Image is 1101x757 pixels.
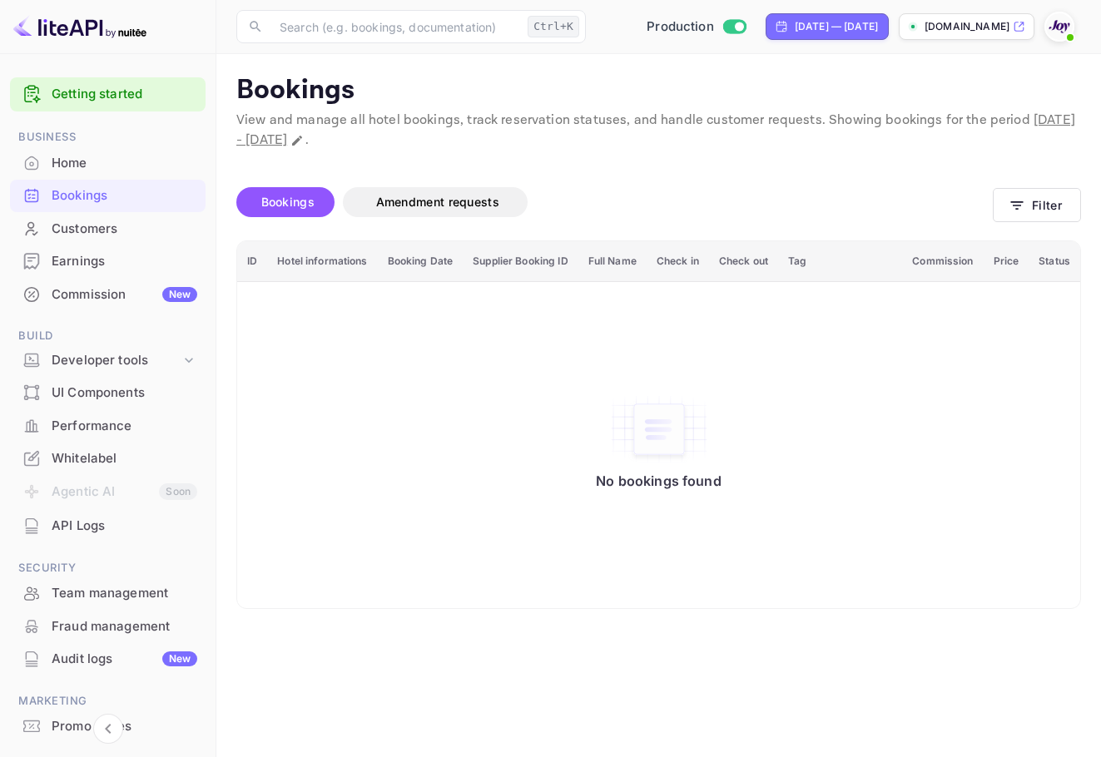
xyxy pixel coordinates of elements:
a: Bookings [10,180,206,210]
div: Fraud management [52,617,197,636]
div: Earnings [10,245,206,278]
table: booking table [237,241,1080,608]
span: Bookings [261,195,315,209]
span: Production [647,17,714,37]
a: Promo codes [10,710,206,741]
div: Audit logs [52,650,197,669]
button: Filter [993,188,1081,222]
div: Home [10,147,206,180]
th: Hotel informations [267,241,377,282]
img: LiteAPI logo [13,13,146,40]
span: [DATE] - [DATE] [236,111,1075,149]
button: Collapse navigation [93,714,123,744]
a: Earnings [10,245,206,276]
div: Commission [52,285,197,304]
th: Commission [902,241,983,282]
a: Fraud management [10,611,206,641]
div: Audit logsNew [10,643,206,675]
th: Check out [709,241,778,282]
input: Search (e.g. bookings, documentation) [270,10,521,43]
div: Whitelabel [10,443,206,475]
a: Getting started [52,85,197,104]
th: ID [237,241,267,282]
div: Developer tools [52,351,181,370]
div: API Logs [10,510,206,542]
div: Promo codes [10,710,206,743]
div: Bookings [10,180,206,212]
div: Customers [52,220,197,239]
p: [DOMAIN_NAME] [925,19,1009,34]
div: Getting started [10,77,206,111]
a: Whitelabel [10,443,206,473]
button: Change date range [289,132,305,149]
div: Switch to Sandbox mode [640,17,752,37]
div: account-settings tabs [236,187,993,217]
a: CommissionNew [10,279,206,309]
div: Promo codes [52,717,197,736]
div: Ctrl+K [528,16,579,37]
span: Security [10,559,206,577]
th: Status [1029,241,1080,282]
div: Fraud management [10,611,206,643]
div: Whitelabel [52,449,197,468]
div: Team management [52,584,197,603]
div: CommissionNew [10,279,206,311]
div: Team management [10,577,206,610]
a: Performance [10,410,206,441]
div: Performance [52,417,197,436]
div: Developer tools [10,346,206,375]
img: No bookings found [609,394,709,464]
div: UI Components [10,377,206,409]
div: New [162,651,197,666]
a: Home [10,147,206,178]
th: Check in [647,241,709,282]
div: Bookings [52,186,197,205]
a: UI Components [10,377,206,408]
div: UI Components [52,383,197,403]
a: Team management [10,577,206,608]
img: With Joy [1046,13,1073,40]
div: Earnings [52,252,197,271]
th: Tag [778,241,902,282]
p: No bookings found [596,473,722,489]
span: Business [10,128,206,146]
p: Bookings [236,74,1081,107]
span: Build [10,327,206,345]
th: Supplier Booking ID [463,241,578,282]
span: Amendment requests [376,195,499,209]
div: Home [52,154,197,173]
p: View and manage all hotel bookings, track reservation statuses, and handle customer requests. Sho... [236,111,1081,151]
div: API Logs [52,517,197,536]
div: Customers [10,213,206,245]
div: New [162,287,197,302]
a: Audit logsNew [10,643,206,674]
th: Price [984,241,1029,282]
a: Customers [10,213,206,244]
div: Performance [10,410,206,443]
div: [DATE] — [DATE] [795,19,878,34]
th: Booking Date [378,241,464,282]
span: Marketing [10,692,206,710]
a: API Logs [10,510,206,541]
th: Full Name [578,241,647,282]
